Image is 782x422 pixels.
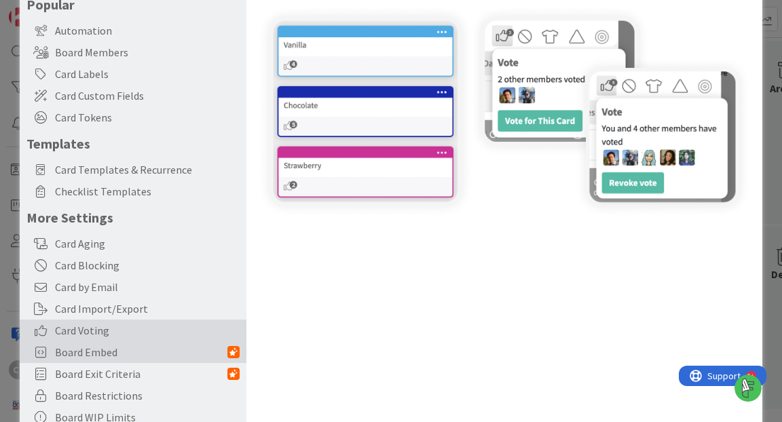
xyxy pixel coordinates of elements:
div: Automation [20,20,246,41]
span: Checklist Templates [55,183,240,199]
div: Card Labels [20,63,246,85]
span: Board Exit Criteria [55,366,227,382]
h5: More Settings [26,209,240,226]
h5: Templates [26,135,240,152]
span: Board Embed [55,344,227,360]
span: Card Tokens [55,109,240,126]
span: Card Voting [55,322,240,339]
div: Card Import/Export [20,298,246,320]
div: Card Blocking [20,254,246,276]
div: Card Aging [20,233,246,254]
span: Card by Email [55,279,240,295]
span: Support [29,2,62,18]
div: 9+ [69,5,75,16]
img: card-voting.png [257,5,751,218]
span: Card Templates & Recurrence [55,161,240,178]
span: Card Custom Fields [55,88,240,104]
div: Board Members [20,41,246,63]
span: Board Restrictions [55,387,240,404]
